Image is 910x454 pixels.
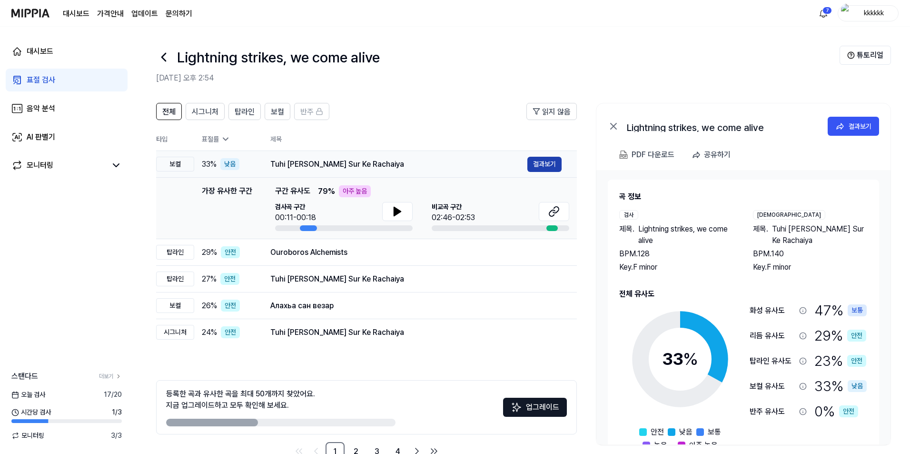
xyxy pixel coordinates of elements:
[156,103,182,120] button: 전체
[632,149,674,161] div: PDF 다운로드
[275,185,310,197] span: 구간 유사도
[131,8,158,20] a: 업데이트
[202,134,255,144] div: 표절률
[818,8,829,19] img: 알림
[265,103,290,120] button: 보컬
[202,273,217,285] span: 27 %
[679,426,692,438] span: 낮음
[816,6,831,21] button: 알림7
[619,151,628,159] img: PDF Download
[270,247,562,258] div: Ouroboros Alchemists
[6,40,128,63] a: 대시보드
[849,121,871,131] div: 결과보기
[511,402,522,413] img: Sparkles
[270,273,562,285] div: Tuhi [PERSON_NAME] Sur Ke Rachaiya
[750,330,795,342] div: 리듬 유사도
[847,330,866,342] div: 안전
[503,398,567,417] button: 업그레이드
[688,145,738,164] button: 공유하기
[828,117,879,136] a: 결과보기
[750,406,795,417] div: 반주 유사도
[220,158,239,170] div: 낮음
[619,248,734,260] div: BPM. 128
[750,355,795,367] div: 탑라인 유사도
[221,326,240,338] div: 안전
[27,103,55,114] div: 음악 분석
[186,103,225,120] button: 시그니처
[840,46,891,65] button: 튜토리얼
[339,185,371,197] div: 아주 높음
[814,375,867,397] div: 33 %
[300,106,314,118] span: 반주
[503,406,567,415] a: Sparkles업그레이드
[596,170,890,444] a: 곡 정보검사제목.Lightning strikes, we come aliveBPM.128Key.F minor[DEMOGRAPHIC_DATA]제목.Tuhi [PERSON_NAME...
[202,247,217,258] span: 29 %
[177,47,380,68] h1: Lightning strikes, we come alive
[162,106,176,118] span: 전체
[847,51,855,59] img: Help
[99,372,122,381] a: 더보기
[192,106,218,118] span: 시그니처
[753,262,868,273] div: Key. F minor
[166,388,315,411] div: 등록한 곡과 유사한 곡을 최대 50개까지 찾았어요. 지금 업그레이드하고 모두 확인해 보세요.
[750,305,795,316] div: 화성 유사도
[11,431,44,441] span: 모니터링
[814,325,866,346] div: 29 %
[772,223,868,246] span: Tuhi [PERSON_NAME] Sur Ke Rachaiya
[63,8,89,20] a: 대시보드
[6,69,128,91] a: 표절 검사
[275,202,316,212] span: 검사곡 구간
[542,106,571,118] span: 읽지 않음
[753,248,868,260] div: BPM. 140
[11,371,38,382] span: 스탠다드
[689,440,718,451] span: 아주 높음
[619,210,638,220] div: 검사
[156,272,194,286] div: 탑라인
[220,273,239,285] div: 안전
[753,210,825,220] div: [DEMOGRAPHIC_DATA]
[112,407,122,417] span: 1 / 3
[527,157,562,172] button: 결과보기
[156,72,840,84] h2: [DATE] 오후 2:54
[11,407,51,417] span: 시간당 검사
[318,186,335,197] span: 79 %
[617,145,676,164] button: PDF 다운로드
[753,223,768,246] span: 제목 .
[202,300,217,312] span: 26 %
[221,246,240,258] div: 안전
[814,300,867,321] div: 47 %
[6,126,128,149] a: AI 판별기
[27,74,55,86] div: 표절 검사
[156,128,194,151] th: 타입
[839,405,858,417] div: 안전
[202,159,217,170] span: 33 %
[27,160,53,171] div: 모니터링
[848,304,867,316] div: 보통
[619,288,868,300] h2: 전체 유사도
[6,97,128,120] a: 음악 분석
[156,245,194,260] div: 탑라인
[166,8,192,20] a: 문의하기
[814,401,858,422] div: 0 %
[848,380,867,392] div: 낮음
[11,160,107,171] a: 모니터링
[662,346,698,372] div: 33
[526,103,577,120] button: 읽지 않음
[654,440,667,451] span: 높음
[627,121,817,132] div: Lightning strikes, we come alive
[111,431,122,441] span: 3 / 3
[619,262,734,273] div: Key. F minor
[235,106,255,118] span: 탑라인
[619,191,868,202] h2: 곡 정보
[750,381,795,392] div: 보컬 유사도
[432,202,475,212] span: 비교곡 구간
[841,4,852,23] img: profile
[27,46,53,57] div: 대시보드
[432,212,475,223] div: 02:46-02:53
[822,7,832,14] div: 7
[104,390,122,400] span: 17 / 20
[838,5,899,21] button: profilekkkkkk
[708,426,721,438] span: 보통
[270,128,577,151] th: 제목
